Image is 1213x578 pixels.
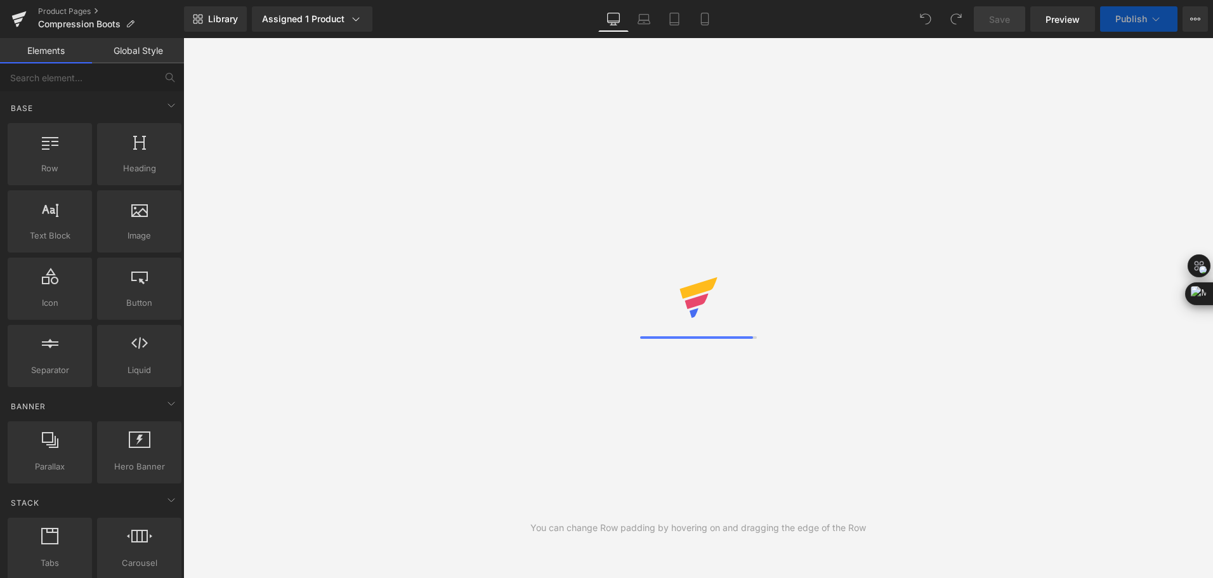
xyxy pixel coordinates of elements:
span: Image [101,229,178,242]
span: Stack [10,497,41,509]
span: Heading [101,162,178,175]
div: Assigned 1 Product [262,13,362,25]
a: Tablet [659,6,690,32]
span: Text Block [11,229,88,242]
button: Publish [1100,6,1177,32]
a: New Library [184,6,247,32]
span: Banner [10,400,47,412]
a: Global Style [92,38,184,63]
a: Laptop [629,6,659,32]
span: Save [989,13,1010,26]
span: Row [11,162,88,175]
div: You can change Row padding by hovering on and dragging the edge of the Row [530,521,866,535]
span: Separator [11,364,88,377]
button: Undo [913,6,938,32]
span: Tabs [11,556,88,570]
button: More [1183,6,1208,32]
span: Carousel [101,556,178,570]
a: Desktop [598,6,629,32]
a: Mobile [690,6,720,32]
span: Library [208,13,238,25]
span: Preview [1046,13,1080,26]
button: Redo [943,6,969,32]
span: Button [101,296,178,310]
span: Parallax [11,460,88,473]
span: Hero Banner [101,460,178,473]
a: Product Pages [38,6,184,16]
span: Publish [1115,14,1147,24]
span: Compression Boots [38,19,121,29]
a: Preview [1030,6,1095,32]
span: Liquid [101,364,178,377]
span: Icon [11,296,88,310]
span: Base [10,102,34,114]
